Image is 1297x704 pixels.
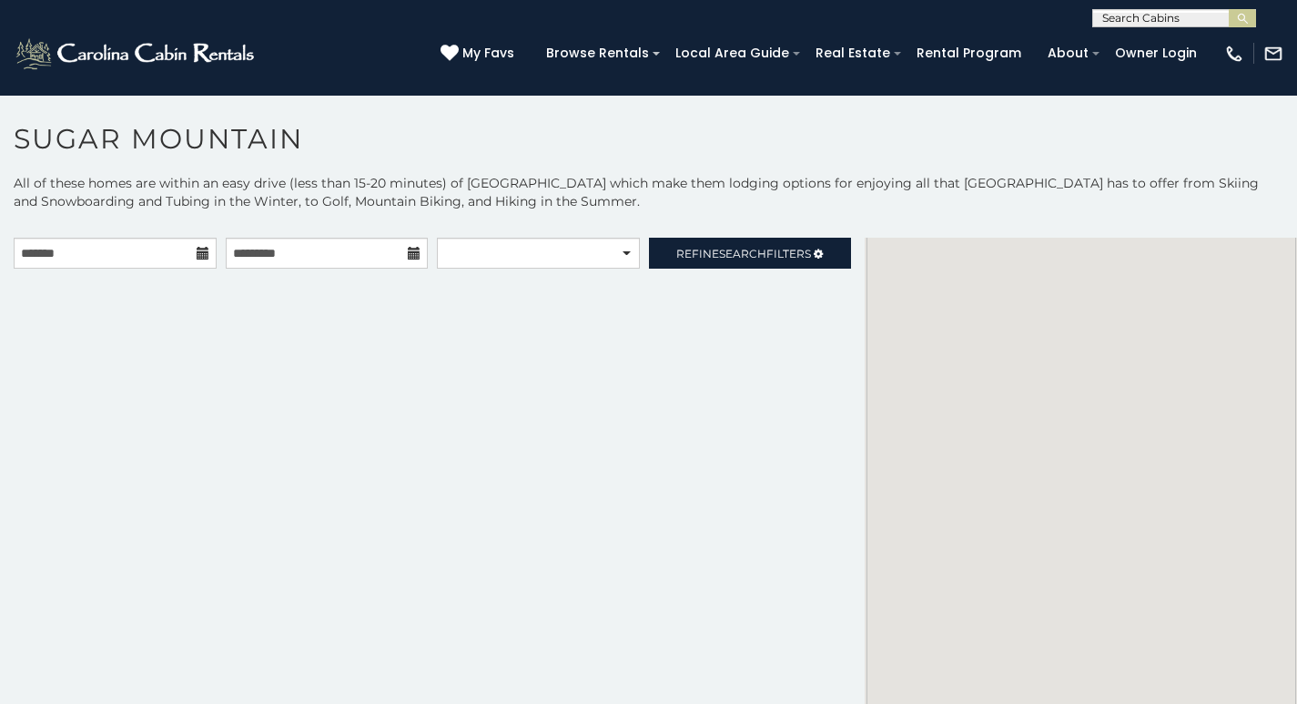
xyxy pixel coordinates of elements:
[719,247,766,260] span: Search
[649,238,852,269] a: RefineSearchFilters
[462,44,514,63] span: My Favs
[1263,44,1283,64] img: mail-regular-white.png
[537,39,658,67] a: Browse Rentals
[1224,44,1244,64] img: phone-regular-white.png
[1106,39,1206,67] a: Owner Login
[676,247,811,260] span: Refine Filters
[441,44,519,64] a: My Favs
[907,39,1030,67] a: Rental Program
[1039,39,1098,67] a: About
[14,36,259,72] img: White-1-2.png
[666,39,798,67] a: Local Area Guide
[806,39,899,67] a: Real Estate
